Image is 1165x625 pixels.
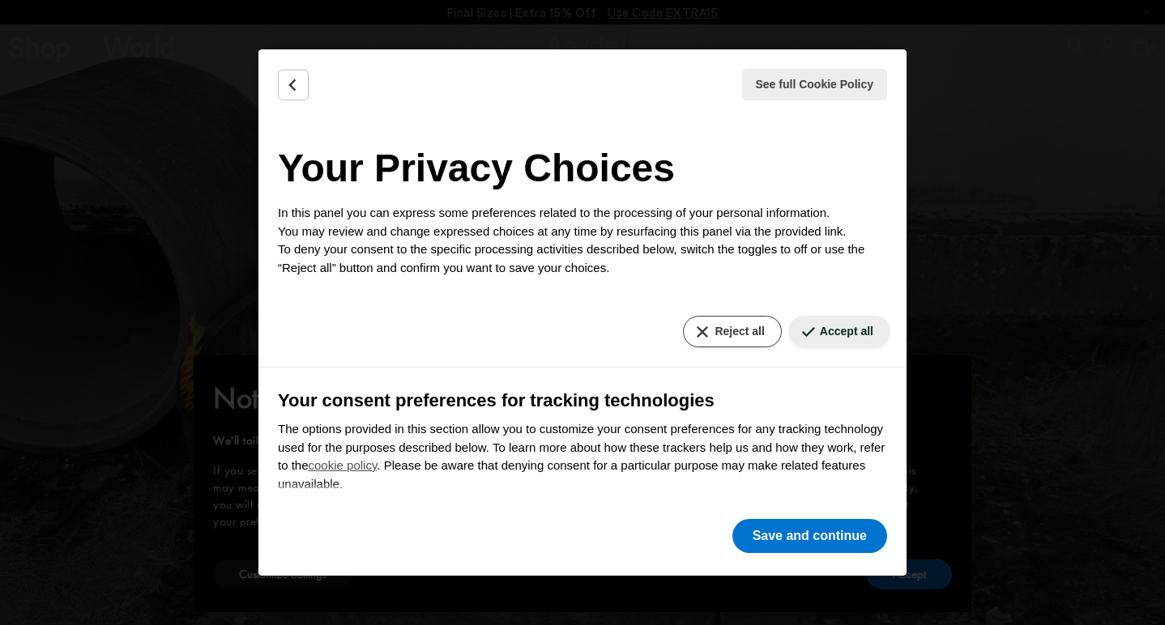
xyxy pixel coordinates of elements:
[756,76,874,93] span: See full Cookie Policy
[683,316,781,347] button: Reject all
[278,387,887,414] h3: Your consent preferences for tracking technologies
[788,316,890,347] button: Accept all
[309,458,378,472] a: cookie policy - link opens in a new tab
[278,70,309,100] button: Back
[278,204,887,277] p: In this panel you can express some preferences related to the processing of your personal informa...
[278,139,887,198] h2: Your Privacy Choices
[742,69,888,100] button: See full Cookie Policy
[732,519,887,553] button: Save and continue
[278,420,887,493] p: The options provided in this section allow you to customize your consent preferences for any trac...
